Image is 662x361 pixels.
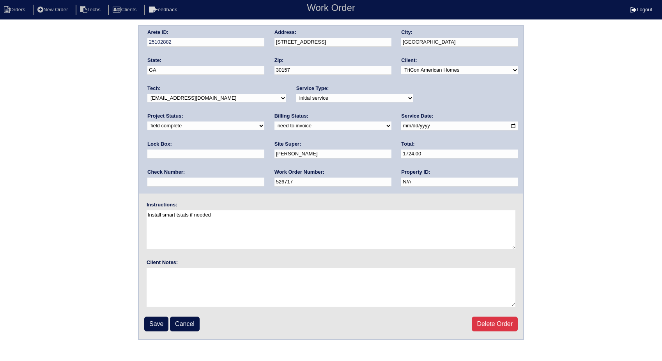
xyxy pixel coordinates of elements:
[108,5,143,15] li: Clients
[108,7,143,12] a: Clients
[274,57,284,64] label: Zip:
[147,259,178,266] label: Client Notes:
[76,5,107,15] li: Techs
[296,85,329,92] label: Service Type:
[147,169,185,176] label: Check Number:
[274,113,308,120] label: Billing Status:
[147,57,161,64] label: State:
[33,5,74,15] li: New Order
[401,29,412,36] label: City:
[144,5,183,15] li: Feedback
[472,317,518,331] a: Delete Order
[144,317,168,331] input: Save
[401,113,433,120] label: Service Date:
[147,210,515,249] textarea: Install smart tstats if needed
[401,141,414,148] label: Total:
[33,7,74,12] a: New Order
[147,141,172,148] label: Lock Box:
[147,201,177,208] label: Instructions:
[147,29,168,36] label: Arete ID:
[401,169,430,176] label: Property ID:
[147,113,183,120] label: Project Status:
[274,141,301,148] label: Site Super:
[630,7,652,12] a: Logout
[401,57,417,64] label: Client:
[147,85,161,92] label: Tech:
[76,7,107,12] a: Techs
[170,317,200,331] a: Cancel
[274,169,324,176] label: Work Order Number:
[274,29,296,36] label: Address:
